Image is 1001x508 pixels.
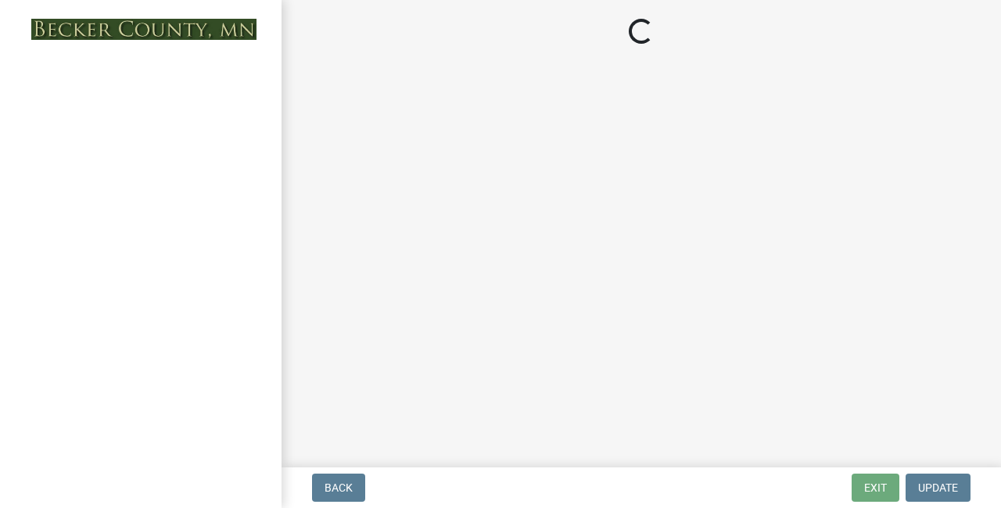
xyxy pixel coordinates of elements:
[325,481,353,494] span: Back
[31,19,257,40] img: Becker County, Minnesota
[852,474,899,502] button: Exit
[906,474,971,502] button: Update
[312,474,365,502] button: Back
[918,481,958,494] span: Update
